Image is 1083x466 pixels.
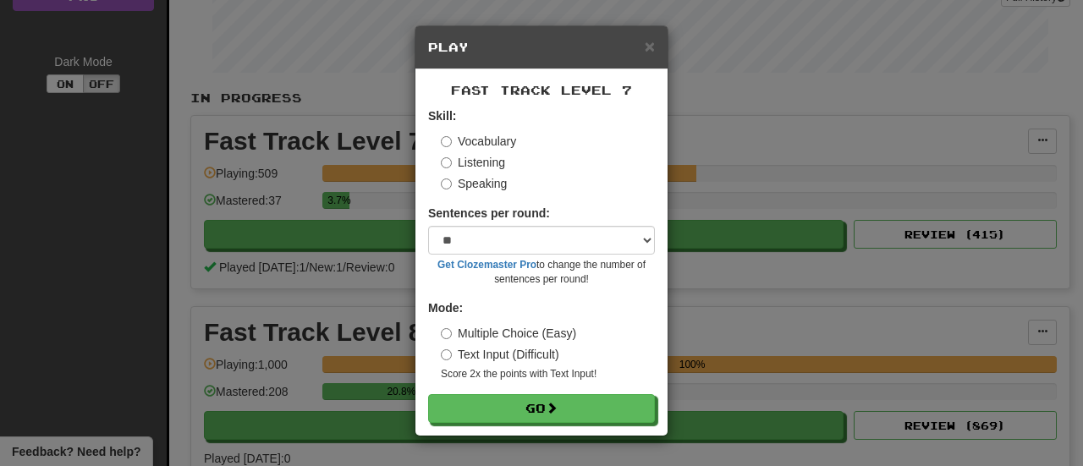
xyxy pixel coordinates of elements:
label: Listening [441,154,505,171]
button: Go [428,394,655,423]
input: Text Input (Difficult) [441,349,452,360]
h5: Play [428,39,655,56]
small: to change the number of sentences per round! [428,258,655,287]
label: Sentences per round: [428,205,550,222]
label: Vocabulary [441,133,516,150]
label: Speaking [441,175,507,192]
strong: Mode: [428,301,463,315]
button: Close [645,37,655,55]
span: × [645,36,655,56]
input: Vocabulary [441,136,452,147]
span: Fast Track Level 7 [451,83,632,97]
input: Multiple Choice (Easy) [441,328,452,339]
label: Text Input (Difficult) [441,346,559,363]
small: Score 2x the points with Text Input ! [441,367,655,381]
input: Listening [441,157,452,168]
input: Speaking [441,178,452,189]
label: Multiple Choice (Easy) [441,325,576,342]
a: Get Clozemaster Pro [437,259,536,271]
strong: Skill: [428,109,456,123]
